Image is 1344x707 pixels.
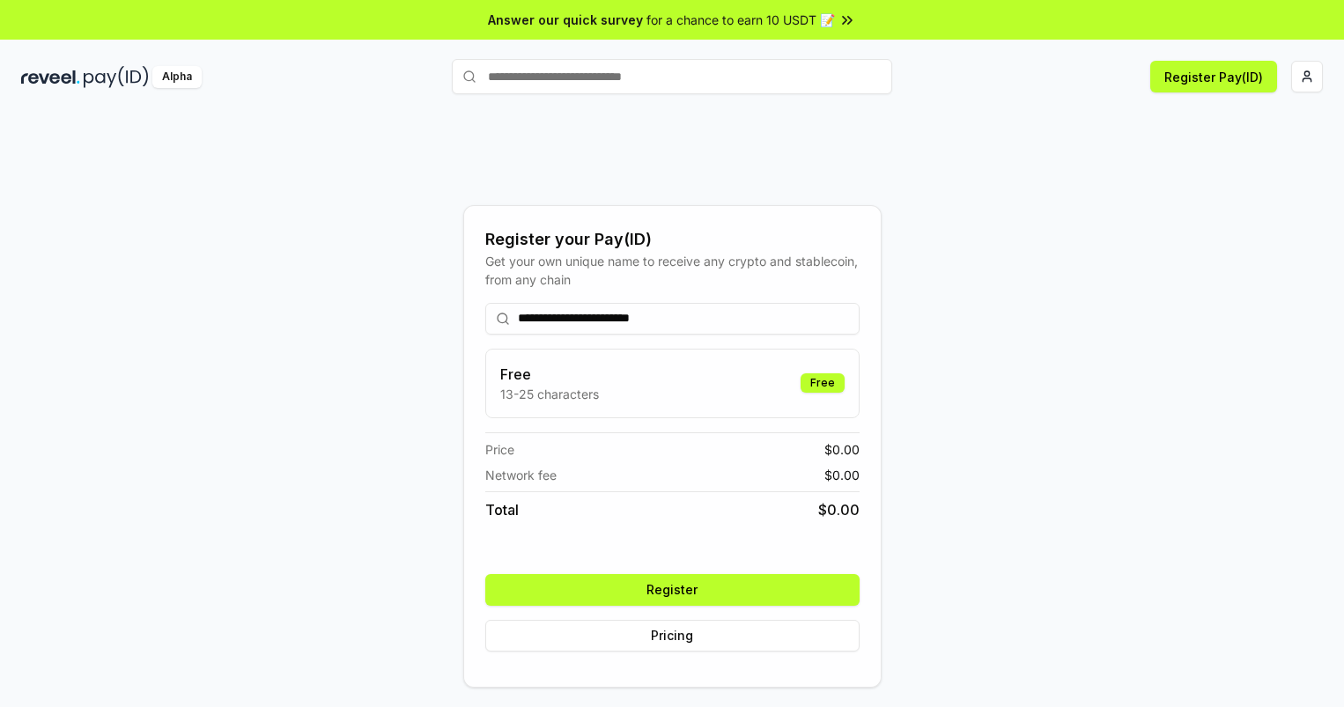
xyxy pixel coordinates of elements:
[1150,61,1277,92] button: Register Pay(ID)
[485,466,557,484] span: Network fee
[485,227,860,252] div: Register your Pay(ID)
[21,66,80,88] img: reveel_dark
[824,440,860,459] span: $ 0.00
[500,364,599,385] h3: Free
[485,499,519,520] span: Total
[485,620,860,652] button: Pricing
[485,574,860,606] button: Register
[500,385,599,403] p: 13-25 characters
[152,66,202,88] div: Alpha
[84,66,149,88] img: pay_id
[824,466,860,484] span: $ 0.00
[488,11,643,29] span: Answer our quick survey
[818,499,860,520] span: $ 0.00
[801,373,845,393] div: Free
[485,252,860,289] div: Get your own unique name to receive any crypto and stablecoin, from any chain
[646,11,835,29] span: for a chance to earn 10 USDT 📝
[485,440,514,459] span: Price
